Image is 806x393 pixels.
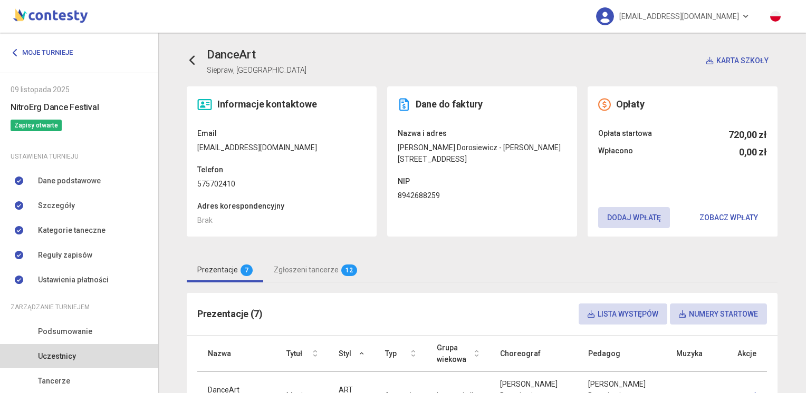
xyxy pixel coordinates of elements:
span: Opłata startowa [598,127,652,142]
div: 09 listopada 2025 [11,84,148,95]
dd: [PERSON_NAME] Dorosiewicz - [PERSON_NAME] [398,142,567,153]
span: Wpłacono [598,145,633,160]
span: Kategorie taneczne [38,224,105,236]
th: Grupa wiekowa [426,336,490,372]
h5: 0,00 zł [739,145,767,160]
a: Prezentacje7 [187,258,263,282]
dd: 575702410 [197,178,366,190]
div: Ustawienia turnieju [11,151,148,162]
th: Muzyka [666,336,716,372]
span: Informacje kontaktowe [217,99,316,110]
th: Typ [375,336,426,372]
span: Tancerze [38,375,70,387]
dd: [EMAIL_ADDRESS][DOMAIN_NAME] [197,142,366,153]
dt: Email [197,127,366,139]
dt: Nazwa i adres [398,127,567,139]
span: 12 [341,264,357,276]
span: Dane podstawowe [38,175,101,186]
img: invoice [398,98,410,111]
dt: Telefon [197,164,366,175]
dd: 8942688259 [398,190,567,201]
button: Dodaj wpłatę [598,207,670,228]
th: Nazwa [197,336,276,372]
dt: Adres korespondencyjny [197,200,366,212]
h5: 720,00 zł [728,127,767,142]
span: Reguły zapisów [38,249,92,261]
span: 7 [241,264,253,276]
button: Karta szkoły [697,50,778,71]
img: money [598,98,611,111]
th: Akcje [716,336,767,372]
dd: [STREET_ADDRESS] [398,153,567,165]
h6: NitroErg Dance Festival [11,101,148,114]
th: Pedagog [578,336,666,372]
button: Numery startowe [670,303,767,325]
a: Zgłoszeni tancerze12 [263,258,368,282]
th: Styl [328,336,375,372]
button: Zobacz wpłaty [690,207,767,228]
a: Moje turnieje [11,43,81,62]
span: Zarządzanie turniejem [11,301,90,313]
span: Zapisy otwarte [11,120,62,131]
span: Ustawienia płatności [38,274,109,286]
th: Choreograf [490,336,578,372]
span: Opłaty [616,99,644,110]
span: Prezentacje (7) [197,308,263,319]
span: Podsumowanie [38,326,92,337]
img: contact [197,98,212,111]
span: Dane do faktury [416,99,483,110]
th: Tytuł [276,336,328,372]
span: Szczegóły [38,200,75,211]
span: [EMAIL_ADDRESS][DOMAIN_NAME] [619,5,739,27]
dd: Brak [197,214,366,226]
dt: NIP [398,175,567,187]
h3: DanceArt [207,46,306,64]
span: Uczestnicy [38,350,76,362]
p: Siepraw, [GEOGRAPHIC_DATA] [207,64,306,76]
button: Lista występów [579,303,667,325]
